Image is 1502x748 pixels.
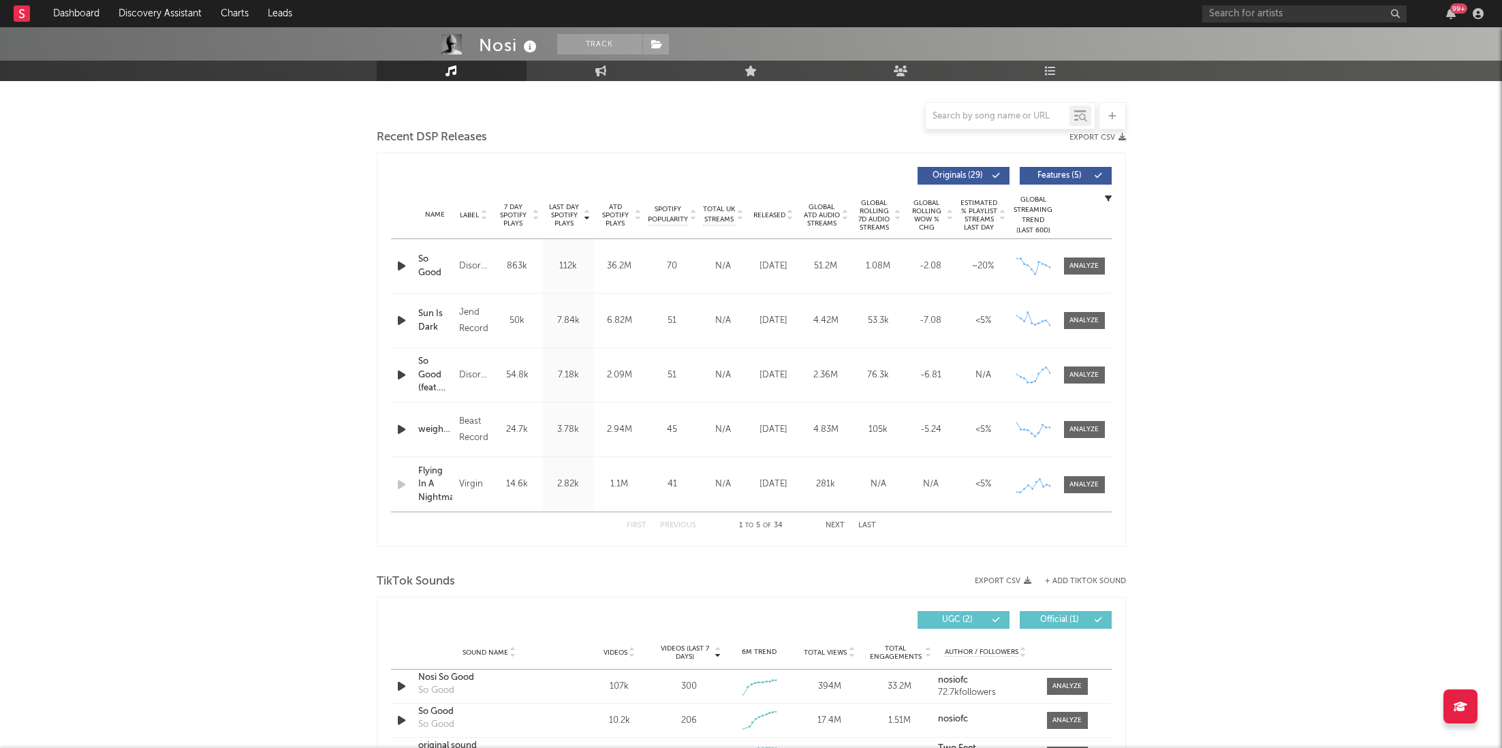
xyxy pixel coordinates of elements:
button: 99+ [1446,8,1456,19]
div: 1.51M [868,714,931,728]
a: So Good [418,253,453,279]
span: of [763,523,771,529]
div: 107k [588,680,651,694]
span: to [745,523,753,529]
div: Sun Is Dark [418,307,453,334]
div: 54.8k [495,369,539,382]
button: Last [858,522,876,529]
div: N/A [703,260,744,273]
span: Originals ( 29 ) [926,172,989,180]
div: -6.81 [908,369,954,382]
span: UGC ( 2 ) [926,616,989,624]
div: 3.78k [546,423,591,437]
div: -2.08 [908,260,954,273]
div: 33.2M [868,680,931,694]
div: [DATE] [751,423,796,437]
span: Recent DSP Releases [377,129,487,146]
div: <5% [960,314,1006,328]
div: N/A [856,478,901,491]
div: Name [418,210,453,220]
div: N/A [908,478,954,491]
div: 72.7k followers [938,688,1033,698]
button: Features(5) [1020,167,1112,185]
button: First [627,522,646,529]
span: ATD Spotify Plays [597,203,633,228]
div: -5.24 [908,423,954,437]
div: 24.7k [495,423,539,437]
div: 7.84k [546,314,591,328]
span: 7 Day Spotify Plays [495,203,531,228]
div: 281k [803,478,849,491]
span: TikTok Sounds [377,574,455,590]
div: Nosi [479,34,540,57]
div: [DATE] [751,478,796,491]
div: N/A [703,314,744,328]
a: Flying In A Nightmare [418,465,453,505]
div: 41 [648,478,696,491]
div: 36.2M [597,260,642,273]
button: Track [557,34,642,54]
span: Total Views [804,649,847,657]
div: [DATE] [751,369,796,382]
a: nosiofc [938,676,1033,685]
div: 51 [648,314,696,328]
div: N/A [703,478,744,491]
a: So Good (feat. Two Feet) [418,355,453,395]
div: <5% [960,478,1006,491]
a: So Good [418,705,561,719]
a: weightless [418,423,453,437]
div: 10.2k [588,714,651,728]
div: 50k [495,314,539,328]
div: 4.83M [803,423,849,437]
div: Virgin [459,476,488,493]
div: 17.4M [798,714,861,728]
strong: nosiofc [938,676,968,685]
div: 2.09M [597,369,642,382]
div: So Good [418,718,454,732]
div: <5% [960,423,1006,437]
div: 70 [648,260,696,273]
span: Author / Followers [945,648,1018,657]
div: N/A [703,369,744,382]
div: 394M [798,680,861,694]
button: Next [826,522,845,529]
span: Label [460,211,479,219]
span: Official ( 1 ) [1029,616,1091,624]
div: 14.6k [495,478,539,491]
button: Export CSV [975,577,1031,585]
div: 112k [546,260,591,273]
div: 1 5 34 [723,518,798,534]
a: nosiofc [938,715,1033,724]
div: Disorder [459,258,488,275]
div: 45 [648,423,696,437]
div: 7.18k [546,369,591,382]
div: 76.3k [856,369,901,382]
div: 2.36M [803,369,849,382]
div: 1.1M [597,478,642,491]
div: 51 [648,369,696,382]
strong: nosiofc [938,715,968,723]
div: 6M Trend [727,647,791,657]
div: -7.08 [908,314,954,328]
input: Search by song name or URL [926,111,1069,122]
div: 51.2M [803,260,849,273]
div: 300 [681,680,697,694]
div: 2.94M [597,423,642,437]
button: Export CSV [1069,134,1126,142]
div: Beast Records [459,414,488,446]
button: + Add TikTok Sound [1031,578,1126,585]
div: N/A [960,369,1006,382]
div: 53.3k [856,314,901,328]
span: Global Rolling 7D Audio Streams [856,199,893,232]
a: Nosi So Good [418,671,561,685]
span: Videos (last 7 days) [657,644,713,661]
div: 99 + [1450,3,1467,14]
span: Global ATD Audio Streams [803,203,841,228]
button: UGC(2) [918,611,1010,629]
span: Released [753,211,785,219]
